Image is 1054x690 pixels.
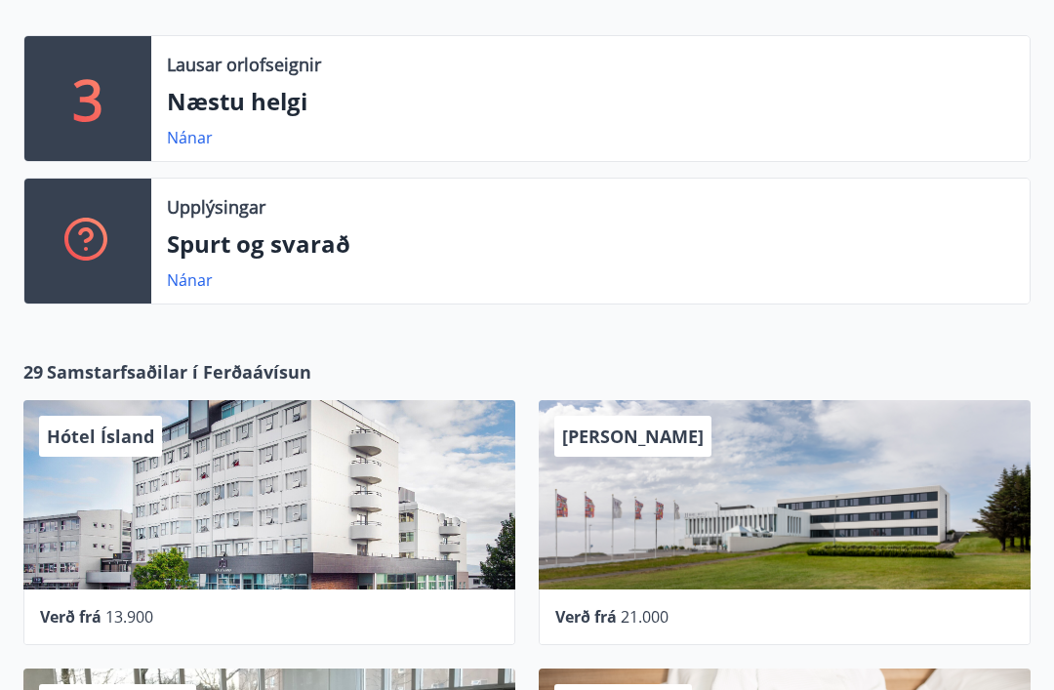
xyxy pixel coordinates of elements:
[621,606,669,628] span: 21.000
[167,127,213,148] a: Nánar
[562,425,704,448] span: [PERSON_NAME]
[40,606,101,628] span: Verð frá
[167,269,213,291] a: Nánar
[23,359,43,385] span: 29
[167,85,1014,118] p: Næstu helgi
[47,359,311,385] span: Samstarfsaðilar í Ferðaávísun
[555,606,617,628] span: Verð frá
[167,52,321,77] p: Lausar orlofseignir
[167,194,265,220] p: Upplýsingar
[105,606,153,628] span: 13.900
[47,425,154,448] span: Hótel Ísland
[72,61,103,136] p: 3
[167,227,1014,261] p: Spurt og svarað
